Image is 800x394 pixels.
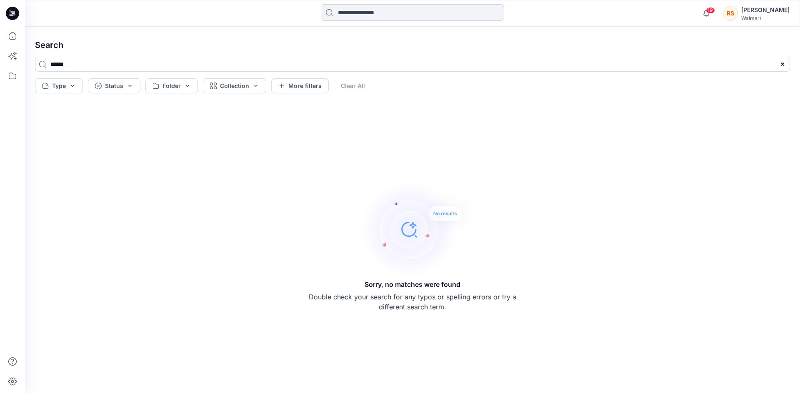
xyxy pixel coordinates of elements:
[361,179,477,279] img: Sorry, no matches were found
[308,292,517,312] p: Double check your search for any typos or spelling errors or try a different search term.
[88,78,140,93] button: Status
[145,78,198,93] button: Folder
[35,78,83,93] button: Type
[271,78,329,93] button: More filters
[741,15,790,21] div: Walmart
[28,33,797,57] h4: Search
[706,7,715,14] span: 19
[203,78,266,93] button: Collection
[741,5,790,15] div: [PERSON_NAME]
[723,6,738,21] div: RS
[365,279,460,289] h5: Sorry, no matches were found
